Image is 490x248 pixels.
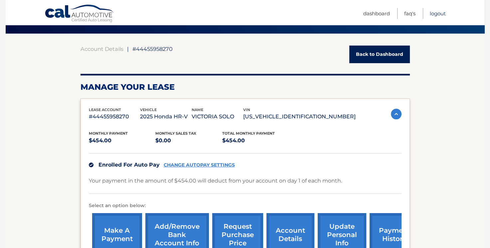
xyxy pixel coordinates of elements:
[192,107,203,112] span: name
[243,107,250,112] span: vin
[430,8,446,19] a: Logout
[132,46,173,52] span: #44455958270
[98,162,160,168] span: Enrolled For Auto Pay
[363,8,390,19] a: Dashboard
[89,163,93,167] img: check.svg
[89,112,140,121] p: #44455958270
[127,46,129,52] span: |
[155,131,196,136] span: Monthly sales Tax
[222,136,289,145] p: $454.00
[391,109,402,119] img: accordion-active.svg
[89,107,121,112] span: lease account
[140,107,157,112] span: vehicle
[89,202,402,210] p: Select an option below:
[192,112,243,121] p: VICTORIA SOLO
[81,82,410,92] h2: Manage Your Lease
[89,131,128,136] span: Monthly Payment
[89,136,156,145] p: $454.00
[349,46,410,63] a: Back to Dashboard
[243,112,356,121] p: [US_VEHICLE_IDENTIFICATION_NUMBER]
[155,136,222,145] p: $0.00
[89,176,342,186] p: Your payment in the amount of $454.00 will deduct from your account on day 1 of each month.
[45,4,114,24] a: Cal Automotive
[222,131,275,136] span: Total Monthly Payment
[404,8,415,19] a: FAQ's
[81,46,123,52] a: Account Details
[164,162,235,168] a: CHANGE AUTOPAY SETTINGS
[140,112,192,121] p: 2025 Honda HR-V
